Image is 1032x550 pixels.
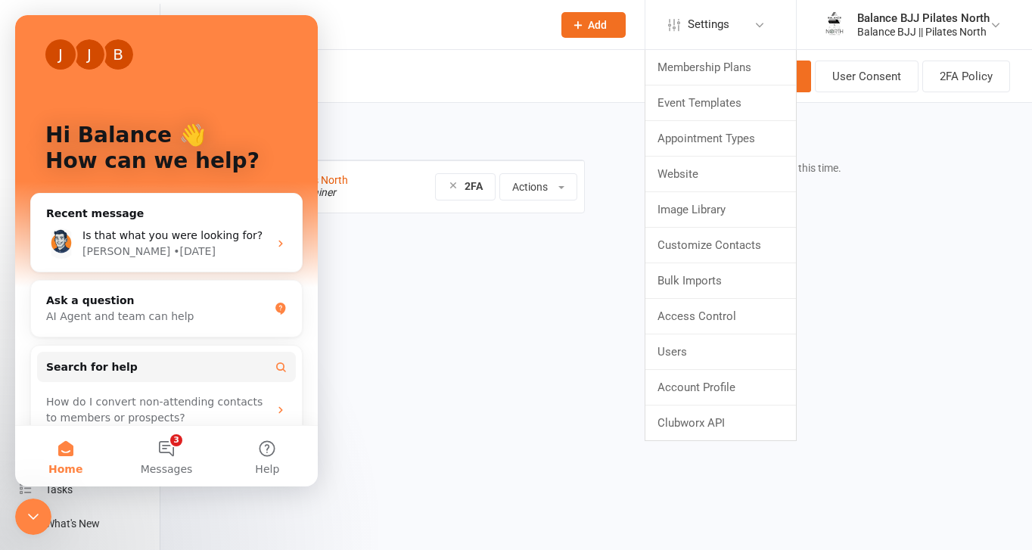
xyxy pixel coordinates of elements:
div: Ask a question [31,278,253,294]
div: AI Agent and team can help [31,294,253,309]
button: Search for help [22,337,281,367]
div: Recent messageProfile image for TobyIs that what you were looking for?[PERSON_NAME]•[DATE] [15,178,288,257]
span: Add [588,19,607,31]
a: Bulk Imports [645,263,796,298]
div: Profile image for TobyIs that what you were looking for?[PERSON_NAME]•[DATE] [16,200,287,256]
a: Website [645,157,796,191]
a: Membership Plans [645,50,796,85]
p: How can we help? [30,133,272,159]
a: Users [645,334,796,369]
span: Home [33,449,67,459]
p: Hi Balance 👋 [30,107,272,133]
a: Customize Contacts [645,228,796,263]
button: 2FA Policy [922,61,1010,92]
div: What's New [45,517,100,530]
a: Clubworx API [645,406,796,440]
strong: 2FA [465,180,483,192]
div: Tasks [45,483,73,496]
iframe: Intercom live chat [15,499,51,535]
a: Event Templates [645,85,796,120]
a: Account Profile [645,370,796,405]
div: Balance BJJ || Pilates North [857,25,990,39]
img: Profile image for Toby [31,213,61,244]
button: Messages [101,411,201,471]
div: How do I convert non-attending contacts to members or prospects? [22,373,281,417]
div: Balance BJJ Pilates North [857,11,990,25]
div: Profile image for Jia [30,24,61,54]
button: Help [202,411,303,471]
div: Profile image for Jessica [59,24,89,54]
div: How do I convert non-attending contacts to members or prospects? [31,379,253,411]
span: Settings [688,8,729,42]
div: Ask a questionAI Agent and team can help [15,265,288,322]
button: Add [561,12,626,38]
button: Actions [499,173,577,200]
div: Profile image for Bec [88,24,118,54]
a: Appointment Types [645,121,796,156]
img: thumb_image1754262066.png [819,10,850,40]
a: User Consent [815,61,919,92]
input: Search... [199,14,542,36]
span: Search for help [31,344,123,360]
iframe: Intercom live chat [15,15,318,486]
div: No pending invitations at this time. [679,160,1011,176]
h3: Active users [182,124,585,148]
span: Is that what you were looking for? [67,214,247,226]
div: Recent message [31,191,272,207]
h3: Invited users [679,124,1011,148]
a: What's New [20,507,160,541]
a: Access Control [645,299,796,334]
div: [PERSON_NAME] [67,228,155,244]
a: Image Library [645,192,796,227]
span: Messages [126,449,178,459]
a: Tasks [20,473,160,507]
span: Help [240,449,264,459]
div: • [DATE] [158,228,200,244]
